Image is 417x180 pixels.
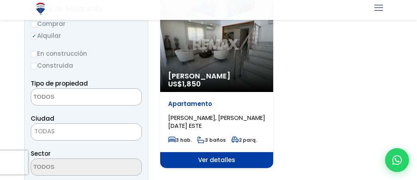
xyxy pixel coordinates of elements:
span: US$ [168,79,201,89]
span: TODAS [31,126,141,137]
input: Alquilar [31,33,37,39]
p: Apartamento [168,100,265,108]
span: Ver detalles [160,152,273,168]
span: TODAS [34,127,55,135]
textarea: Search [31,89,109,106]
input: En construcción [31,51,37,57]
span: Tipo de propiedad [31,79,88,88]
span: 1,850 [182,79,201,89]
input: Comprar [31,21,37,27]
span: [PERSON_NAME] [168,72,265,80]
label: Construida [31,61,142,70]
a: mobile menu [372,1,385,15]
span: 3 hab. [168,137,192,143]
textarea: Search [31,159,109,176]
span: 2 parq. [231,137,257,143]
input: Construida [31,63,37,69]
img: Logo de REMAX [34,2,48,16]
span: 3 baños [197,137,226,143]
label: Alquilar [31,31,142,41]
span: Sector [31,149,51,158]
label: En construcción [31,49,142,59]
label: Comprar [31,19,142,29]
span: [PERSON_NAME], [PERSON_NAME][DATE] ESTE [168,113,265,130]
span: Ciudad [31,114,54,123]
span: TODAS [31,123,142,141]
